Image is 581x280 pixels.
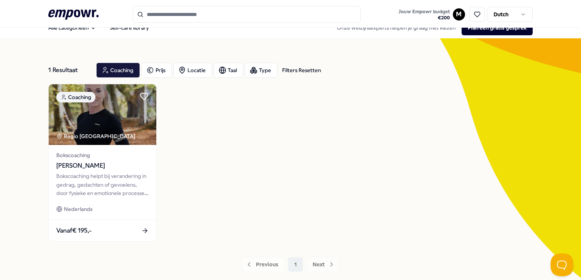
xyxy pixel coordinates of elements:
[42,20,102,35] button: Alle categorieën
[42,20,155,35] nav: Main
[397,7,451,22] button: Jouw Empowr budget€200
[453,8,465,20] button: M
[245,63,278,78] button: Type
[56,226,92,236] span: Vanaf € 195,-
[331,20,533,35] div: Onze welzijnsexperts helpen je graag met kiezen
[141,63,172,78] button: Prijs
[56,151,149,159] span: Bokscoaching
[395,6,453,22] a: Jouw Empowr budget€200
[551,253,573,276] iframe: Help Scout Beacon - Open
[96,63,140,78] button: Coaching
[49,84,156,145] img: package image
[462,20,533,35] button: Plan een gratis gesprek
[282,66,321,74] div: Filters Resetten
[56,92,95,102] div: Coaching
[56,172,149,197] div: Bokscoaching helpt bij verandering in gedrag, gedachten of gevoelens, door fysieke en emotionele ...
[56,161,149,171] span: [PERSON_NAME]
[48,63,90,78] div: 1 Resultaat
[133,6,361,23] input: Search for products, categories or subcategories
[104,20,155,35] a: Self-care library
[64,205,92,213] span: Nederlands
[173,63,212,78] button: Locatie
[398,15,450,21] span: € 200
[214,63,243,78] button: Taal
[56,132,137,140] div: Regio [GEOGRAPHIC_DATA]
[48,84,157,242] a: package imageCoachingRegio [GEOGRAPHIC_DATA] Bokscoaching[PERSON_NAME]Bokscoaching helpt bij vera...
[398,9,450,15] span: Jouw Empowr budget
